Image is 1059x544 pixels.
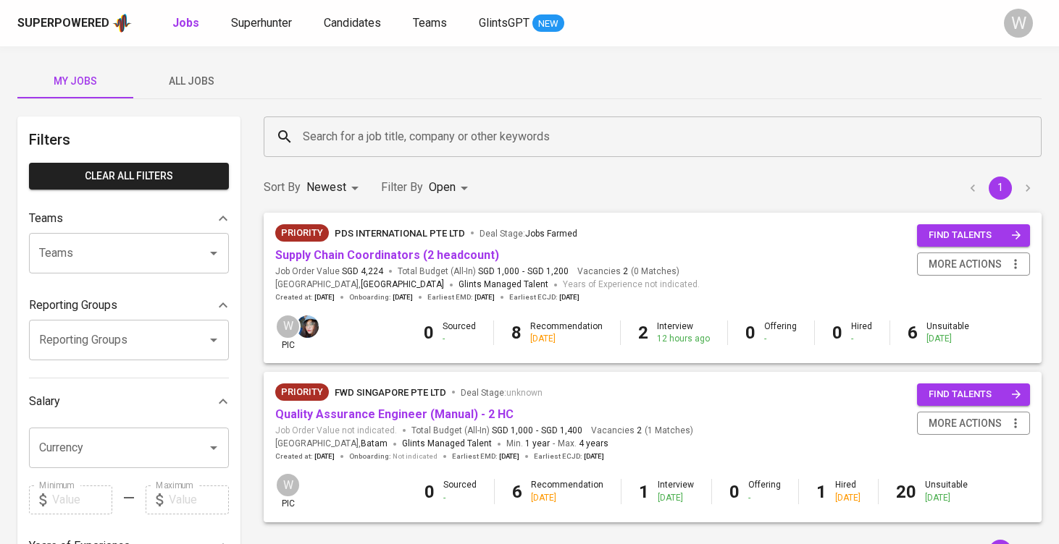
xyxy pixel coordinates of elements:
[851,333,872,345] div: -
[816,482,826,502] b: 1
[584,451,604,462] span: [DATE]
[917,412,1030,435] button: more actions
[429,174,473,201] div: Open
[275,314,301,352] div: pic
[306,174,364,201] div: Newest
[579,438,608,449] span: 4 years
[499,451,519,462] span: [DATE]
[335,387,446,398] span: FWD Singapore Pte Ltd
[204,330,224,350] button: Open
[748,479,781,503] div: Offering
[474,292,495,302] span: [DATE]
[443,492,477,504] div: -
[926,320,969,345] div: Unsuitable
[275,292,335,302] span: Created at :
[929,386,1021,403] span: find talents
[306,179,346,196] p: Newest
[275,385,329,399] span: Priority
[314,451,335,462] span: [DATE]
[506,438,550,449] span: Min.
[427,292,495,302] span: Earliest EMD :
[479,16,529,30] span: GlintsGPT
[506,388,543,398] span: unknown
[29,204,229,233] div: Teams
[729,482,740,502] b: 0
[896,482,916,502] b: 20
[275,224,329,242] div: New Job received from Demand Team
[411,425,582,437] span: Total Budget (All-In)
[527,265,569,278] span: SGD 1,200
[479,14,564,33] a: GlintsGPT NEW
[29,297,117,314] p: Reporting Groups
[349,451,438,462] span: Onboarding :
[275,265,383,278] span: Job Order Value
[657,320,710,345] div: Interview
[413,14,450,33] a: Teams
[989,177,1012,200] button: page 1
[929,255,1002,273] span: more actions
[275,278,444,292] span: [GEOGRAPHIC_DATA] ,
[917,224,1030,247] button: find talents
[231,16,292,30] span: Superhunter
[764,320,797,345] div: Offering
[478,265,519,278] span: SGD 1,000
[835,479,861,503] div: Hired
[424,323,434,343] b: 0
[748,492,781,504] div: -
[204,243,224,263] button: Open
[429,180,456,194] span: Open
[275,383,329,401] div: New Job received from Demand Team
[361,278,444,292] span: [GEOGRAPHIC_DATA]
[17,12,132,34] a: Superpoweredapp logo
[926,333,969,345] div: [DATE]
[324,14,384,33] a: Candidates
[525,229,577,239] span: Jobs Farmed
[563,278,700,292] span: Years of Experience not indicated.
[531,479,603,503] div: Recommendation
[638,323,648,343] b: 2
[172,14,202,33] a: Jobs
[275,314,301,339] div: W
[591,425,693,437] span: Vacancies ( 1 Matches )
[275,248,499,262] a: Supply Chain Coordinators (2 headcount)
[1004,9,1033,38] div: W
[112,12,132,34] img: app logo
[142,72,240,90] span: All Jobs
[639,482,649,502] b: 1
[41,167,217,185] span: Clear All filters
[492,425,533,437] span: SGD 1,000
[381,179,423,196] p: Filter By
[959,177,1042,200] nav: pagination navigation
[29,163,229,190] button: Clear All filters
[917,383,1030,406] button: find talents
[536,425,538,437] span: -
[349,292,413,302] span: Onboarding :
[929,415,1002,433] span: more actions
[296,315,319,338] img: diazagista@glints.com
[658,492,694,504] div: [DATE]
[635,425,642,437] span: 2
[29,210,63,227] p: Teams
[29,128,229,151] h6: Filters
[172,16,199,30] b: Jobs
[275,472,301,510] div: pic
[324,16,381,30] span: Candidates
[413,16,447,30] span: Teams
[559,292,579,302] span: [DATE]
[925,479,968,503] div: Unsuitable
[832,323,842,343] b: 0
[925,492,968,504] div: [DATE]
[835,492,861,504] div: [DATE]
[764,333,797,345] div: -
[459,279,548,289] span: Glints Managed Talent
[553,437,555,451] span: -
[275,407,514,421] a: Quality Assurance Engineer (Manual) - 2 HC
[393,292,413,302] span: [DATE]
[443,333,476,345] div: -
[530,320,603,345] div: Recommendation
[424,482,435,502] b: 0
[621,265,628,278] span: 2
[169,485,229,514] input: Value
[917,252,1030,276] button: more actions
[511,323,522,343] b: 8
